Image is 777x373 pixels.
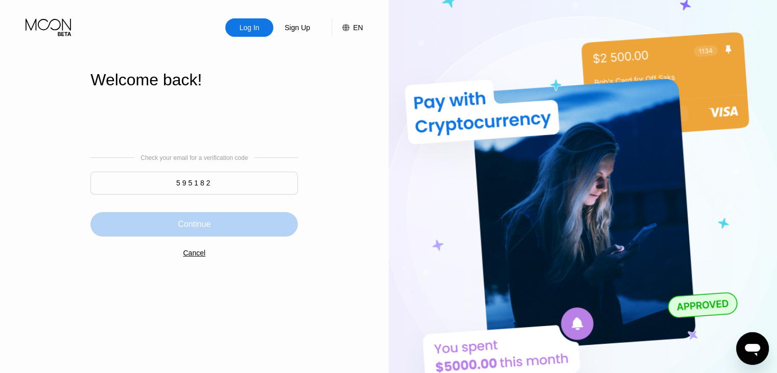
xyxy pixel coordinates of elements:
[332,18,363,37] div: EN
[178,219,210,229] div: Continue
[736,332,769,365] iframe: Button to launch messaging window
[90,71,298,89] div: Welcome back!
[90,172,298,195] input: 000000
[239,22,261,33] div: Log In
[140,154,248,161] div: Check your email for a verification code
[284,22,311,33] div: Sign Up
[183,249,205,257] div: Cancel
[90,212,298,237] div: Continue
[273,18,321,37] div: Sign Up
[353,24,363,32] div: EN
[225,18,273,37] div: Log In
